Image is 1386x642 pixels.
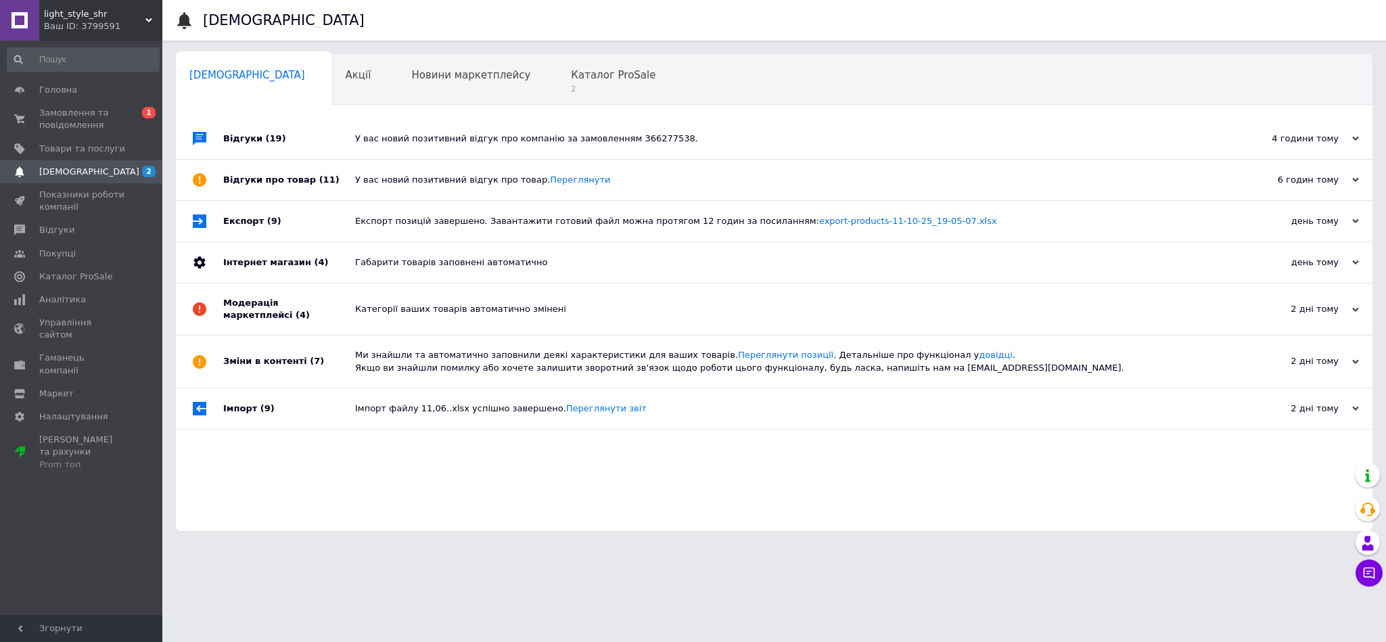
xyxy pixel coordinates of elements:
[223,388,355,429] div: Імпорт
[571,84,655,94] span: 2
[203,12,365,28] h1: [DEMOGRAPHIC_DATA]
[142,166,156,177] span: 2
[1224,303,1359,315] div: 2 дні тому
[1224,355,1359,367] div: 2 дні тому
[267,216,281,226] span: (9)
[223,160,355,200] div: Відгуки про товар
[260,403,275,413] span: (9)
[39,459,125,471] div: Prom топ
[39,166,139,178] span: [DEMOGRAPHIC_DATA]
[979,350,1013,360] a: довідці
[39,84,77,96] span: Головна
[39,352,125,376] span: Гаманець компанії
[355,133,1224,145] div: У вас новий позитивний відгук про компанію за замовленням 366277538.
[310,356,324,366] span: (7)
[39,107,125,131] span: Замовлення та повідомлення
[223,242,355,283] div: Інтернет магазин
[550,175,610,185] a: Переглянути
[571,69,655,81] span: Каталог ProSale
[39,189,125,213] span: Показники роботи компанії
[39,248,76,260] span: Покупці
[1356,559,1383,587] button: Чат з покупцем
[411,69,530,81] span: Новини маркетплейсу
[355,303,1224,315] div: Категорії ваших товарів автоматично змінені
[1224,133,1359,145] div: 4 години тому
[7,47,160,72] input: Пошук
[39,317,125,341] span: Управління сайтом
[223,336,355,387] div: Зміни в контенті
[223,283,355,335] div: Модерація маркетплейсі
[355,349,1224,373] div: Ми знайшли та автоматично заповнили деякі характеристики для ваших товарів. . Детальніше про функ...
[1224,256,1359,269] div: день тому
[266,133,286,143] span: (19)
[39,143,125,155] span: Товари та послуги
[1224,403,1359,415] div: 2 дні тому
[39,271,112,283] span: Каталог ProSale
[738,350,833,360] a: Переглянути позиції
[1224,174,1359,186] div: 6 годин тому
[39,388,74,400] span: Маркет
[39,411,108,423] span: Налаштування
[189,69,305,81] span: [DEMOGRAPHIC_DATA]
[44,20,162,32] div: Ваш ID: 3799591
[44,8,145,20] span: light_style_shr
[39,294,86,306] span: Аналітика
[1224,215,1359,227] div: день тому
[355,174,1224,186] div: У вас новий позитивний відгук про товар.
[39,224,74,236] span: Відгуки
[355,256,1224,269] div: Габарити товарів заповнені автоматично
[319,175,340,185] span: (11)
[819,216,997,226] a: export-products-11-10-25_19-05-07.xlsx
[355,403,1224,415] div: Імпорт файлу 11,06..xlsx успішно завершено.
[223,118,355,159] div: Відгуки
[223,201,355,242] div: Експорт
[142,107,156,118] span: 1
[296,310,310,320] span: (4)
[39,434,125,471] span: [PERSON_NAME] та рахунки
[355,215,1224,227] div: Експорт позицій завершено. Завантажити готовий файл можна протягом 12 годин за посиланням:
[346,69,371,81] span: Акції
[314,257,328,267] span: (4)
[566,403,647,413] a: Переглянути звіт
